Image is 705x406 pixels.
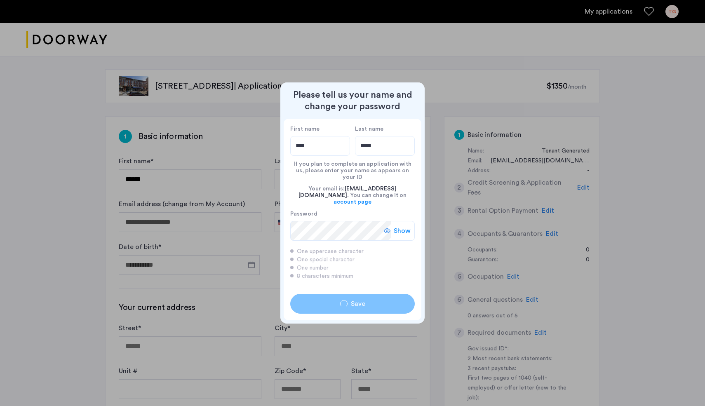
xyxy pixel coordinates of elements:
[290,264,415,272] div: One number
[351,299,365,309] span: Save
[334,199,371,205] a: account page
[290,156,415,181] div: If you plan to complete an application with us, please enter your name as appears on your ID
[290,210,391,218] label: Password
[290,272,415,280] div: 8 characters minimum
[284,89,421,112] h2: Please tell us your name and change your password
[290,181,415,210] div: Your email is: . You can change it on
[298,186,397,198] span: [EMAIL_ADDRESS][DOMAIN_NAME]
[394,226,411,236] span: Show
[290,247,415,256] div: One uppercase character
[290,256,415,264] div: One special character
[290,294,415,314] button: button
[355,125,415,133] label: Last name
[290,125,350,133] label: First name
